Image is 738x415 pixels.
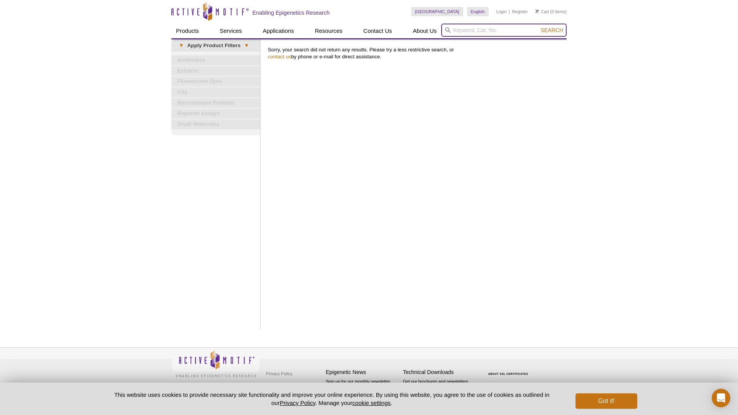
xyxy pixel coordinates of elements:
h2: Enabling Epigenetics Research [252,9,330,16]
button: cookie settings [352,400,391,406]
a: [GEOGRAPHIC_DATA] [411,7,463,16]
table: Click to Verify - This site chose Symantec SSL for secure e-commerce and confidential communicati... [480,361,538,378]
a: Terms & Conditions [264,379,305,391]
h4: Epigenetic News [326,369,399,376]
p: Get our brochures and newsletters, or request them by mail. [403,378,476,398]
a: English [467,7,489,16]
p: This website uses cookies to provide necessary site functionality and improve your online experie... [101,391,563,407]
a: Privacy Policy [264,368,294,379]
a: ▾Apply Product Filters▾ [171,39,260,52]
span: ▾ [240,42,252,49]
a: Contact Us [359,24,396,38]
li: (0 items) [535,7,567,16]
div: Open Intercom Messenger [712,389,730,407]
img: Your Cart [535,9,539,13]
a: contact us [268,54,291,60]
button: Got it! [576,393,637,409]
p: Sign up for our monthly newsletter highlighting recent publications in the field of epigenetics. [326,378,399,405]
a: Cart [535,9,549,14]
span: ▾ [175,42,187,49]
a: Antibodies [171,55,260,65]
h4: Technical Downloads [403,369,476,376]
a: Products [171,24,203,38]
a: Recombinant Proteins [171,98,260,108]
a: Services [215,24,247,38]
a: Reporter Assays [171,109,260,119]
a: About Us [408,24,442,38]
p: Sorry, your search did not return any results. Please try a less restrictive search, or by phone ... [268,46,563,60]
a: Resources [310,24,347,38]
a: Register [512,9,528,14]
input: Keyword, Cat. No. [441,24,567,37]
a: Login [496,9,507,14]
a: Small Molecules [171,119,260,129]
a: Applications [258,24,299,38]
a: Extracts [171,66,260,76]
span: Search [541,27,563,33]
a: Fluorescent Dyes [171,77,260,87]
a: ABOUT SSL CERTIFICATES [488,372,528,375]
button: Search [538,27,565,34]
a: Kits [171,87,260,97]
img: Active Motif, [171,348,260,379]
a: Privacy Policy [280,400,315,406]
li: | [509,7,510,16]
